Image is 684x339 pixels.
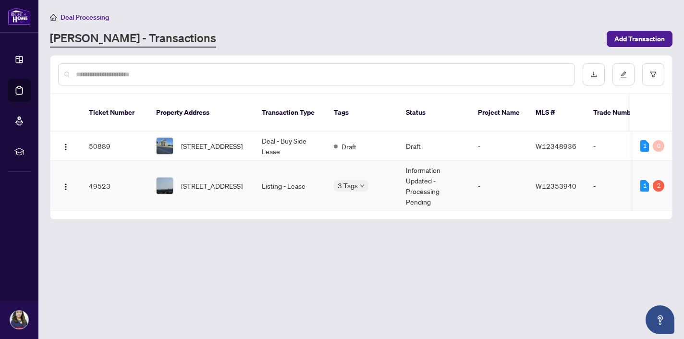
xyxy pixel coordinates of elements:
th: Transaction Type [254,94,326,132]
span: filter [650,71,657,78]
span: W12348936 [536,142,576,150]
th: Ticket Number [81,94,148,132]
img: thumbnail-img [157,178,173,194]
span: Add Transaction [614,31,665,47]
td: Deal - Buy Side Lease [254,132,326,161]
th: Property Address [148,94,254,132]
td: - [586,132,653,161]
span: W12353940 [536,182,576,190]
span: home [50,14,57,21]
span: 3 Tags [338,180,358,191]
img: logo [8,7,31,25]
span: down [360,183,365,188]
img: Logo [62,143,70,151]
td: - [470,161,528,211]
button: Logo [58,138,73,154]
img: Profile Icon [10,311,28,329]
button: filter [642,63,664,85]
td: Listing - Lease [254,161,326,211]
img: thumbnail-img [157,138,173,154]
span: [STREET_ADDRESS] [181,141,243,151]
div: 1 [640,180,649,192]
td: - [470,132,528,161]
td: - [586,161,653,211]
span: Draft [342,141,356,152]
span: download [590,71,597,78]
th: Status [398,94,470,132]
td: 50889 [81,132,148,161]
th: MLS # [528,94,586,132]
button: Logo [58,178,73,194]
td: Information Updated - Processing Pending [398,161,470,211]
button: edit [612,63,635,85]
th: Project Name [470,94,528,132]
span: edit [620,71,627,78]
button: Open asap [646,305,674,334]
span: Deal Processing [61,13,109,22]
th: Trade Number [586,94,653,132]
td: 49523 [81,161,148,211]
a: [PERSON_NAME] - Transactions [50,30,216,48]
div: 2 [653,180,664,192]
td: Draft [398,132,470,161]
button: Add Transaction [607,31,672,47]
button: download [583,63,605,85]
th: Tags [326,94,398,132]
div: 1 [640,140,649,152]
span: [STREET_ADDRESS] [181,181,243,191]
img: Logo [62,183,70,191]
div: 0 [653,140,664,152]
